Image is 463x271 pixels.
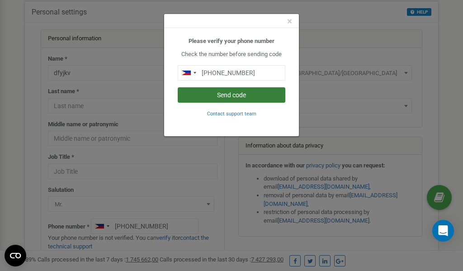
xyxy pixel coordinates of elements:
small: Contact support team [207,111,256,117]
div: Telephone country code [178,66,199,80]
div: Open Intercom Messenger [432,220,454,242]
p: Check the number before sending code [178,50,285,59]
button: Open CMP widget [5,245,26,266]
input: 0905 123 4567 [178,65,285,81]
button: Close [287,17,292,26]
b: Please verify your phone number [189,38,274,44]
a: Contact support team [207,110,256,117]
button: Send code [178,87,285,103]
span: × [287,16,292,27]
